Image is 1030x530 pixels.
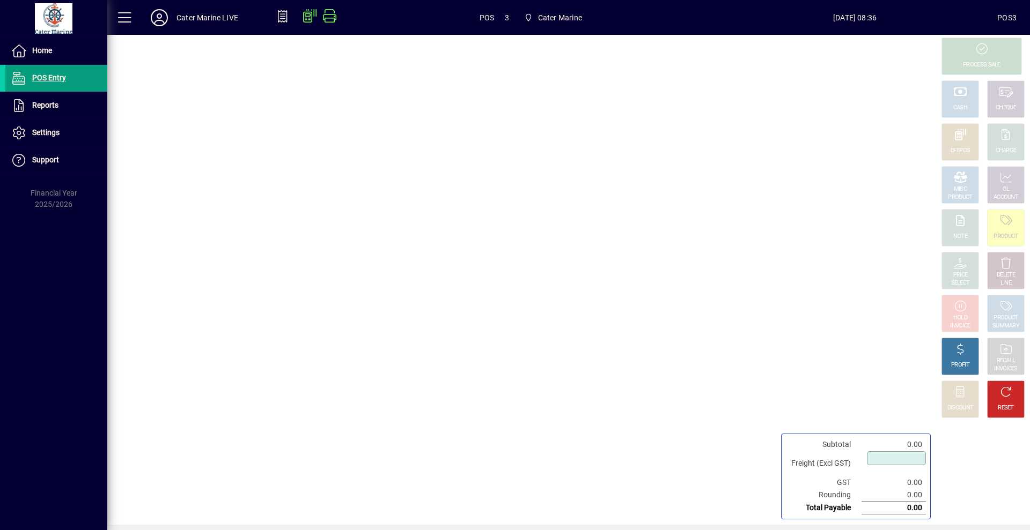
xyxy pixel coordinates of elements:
span: 3 [505,9,509,26]
div: PRODUCT [994,314,1018,322]
div: PROFIT [951,361,969,369]
td: Total Payable [786,502,862,514]
td: Freight (Excl GST) [786,451,862,476]
div: RECALL [997,357,1016,365]
div: PRODUCT [994,233,1018,241]
div: CHARGE [996,147,1017,155]
div: MISC [954,185,967,193]
td: 0.00 [862,476,926,489]
div: PRICE [953,271,968,279]
button: Profile [142,8,176,27]
div: NOTE [953,233,967,241]
a: Support [5,147,107,174]
div: LINE [1000,279,1011,287]
div: PROCESS SALE [963,61,1000,69]
span: Reports [32,101,58,109]
td: Subtotal [786,438,862,451]
td: 0.00 [862,502,926,514]
span: Support [32,155,59,164]
div: HOLD [953,314,967,322]
a: Home [5,38,107,64]
div: POS3 [997,9,1017,26]
a: Reports [5,92,107,119]
div: DELETE [997,271,1015,279]
div: SUMMARY [992,322,1019,330]
div: RESET [998,404,1014,412]
div: CASH [953,104,967,112]
div: DISCOUNT [947,404,973,412]
div: INVOICE [950,322,970,330]
span: Home [32,46,52,55]
span: Cater Marine [538,9,582,26]
div: EFTPOS [951,147,970,155]
td: 0.00 [862,438,926,451]
div: ACCOUNT [994,193,1018,201]
td: 0.00 [862,489,926,502]
span: Cater Marine [520,8,586,27]
span: [DATE] 08:36 [712,9,997,26]
div: Cater Marine LIVE [176,9,238,26]
div: SELECT [951,279,970,287]
div: INVOICES [994,365,1017,373]
td: GST [786,476,862,489]
span: POS [480,9,495,26]
a: Settings [5,120,107,146]
div: GL [1003,185,1010,193]
div: CHEQUE [996,104,1016,112]
div: PRODUCT [948,193,972,201]
span: POS Entry [32,73,66,82]
td: Rounding [786,489,862,502]
span: Settings [32,128,60,137]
